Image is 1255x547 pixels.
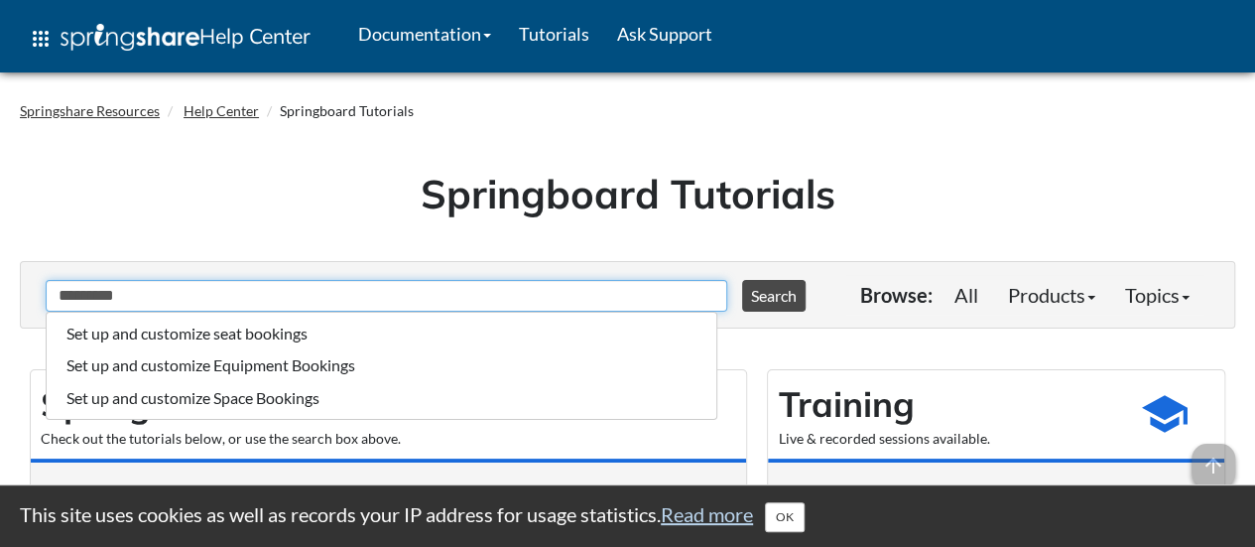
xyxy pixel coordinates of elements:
div: Check out the tutorials below, or use the search box above. [41,429,736,449]
h2: Springboard tutorials [41,380,736,429]
a: Ask Support [603,9,726,59]
h2: Training [778,380,1115,429]
li: Set up and customize seat bookings [57,318,706,349]
a: Springshare Resources [20,102,160,119]
div: Live & recorded sessions available. [778,429,1115,449]
a: arrow_upward [1192,446,1235,470]
img: Springshare [61,24,199,51]
span: Help Center [199,23,311,49]
li: Set up and customize Space Bookings [57,382,706,414]
span: arrow_upward [1192,444,1235,487]
a: Help Center [184,102,259,119]
a: Products [993,275,1110,315]
a: Documentation [344,9,505,59]
button: Search [742,280,806,312]
a: apps Help Center [15,9,324,68]
li: Set up and customize Equipment Bookings [57,349,706,381]
h1: Springboard Tutorials [35,166,1220,221]
li: Springboard Tutorials [262,101,414,121]
span: school [1140,389,1190,439]
p: Watch anytime, or register for an upcoming live session (all times ). [788,482,1204,538]
a: All [940,275,993,315]
ul: Suggested results [46,312,717,420]
a: Read more [661,502,753,526]
span: apps [29,27,53,51]
p: Browse: [860,281,933,309]
a: Topics [1110,275,1204,315]
a: Tutorials [505,9,603,59]
button: Close [765,502,805,532]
